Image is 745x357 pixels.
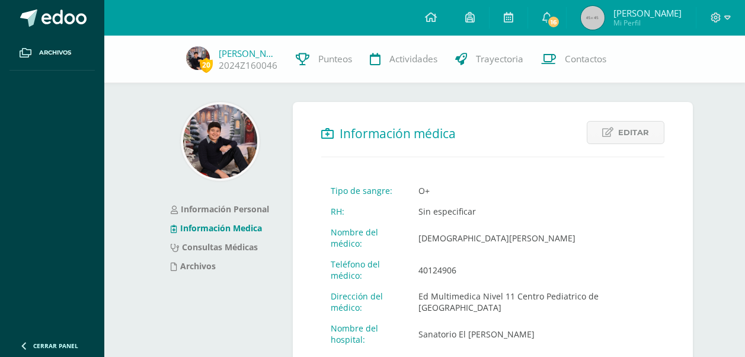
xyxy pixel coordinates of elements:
a: [PERSON_NAME] [219,47,278,59]
span: Mi Perfil [613,18,682,28]
img: 8379c10303f12aba80609a8563d667c0.png [186,46,210,70]
span: Punteos [318,53,352,65]
a: Trayectoria [446,36,532,83]
img: 21f4e8ed0ba714032a09df0f8867b02a.png [183,104,257,179]
a: Información Medica [171,222,262,234]
span: Contactos [565,53,606,65]
td: [DEMOGRAPHIC_DATA][PERSON_NAME] [409,222,664,254]
span: [PERSON_NAME] [613,7,682,19]
span: Actividades [389,53,437,65]
td: O+ [409,180,664,201]
a: Consultas Médicas [171,241,258,253]
td: Ed Multimedica Nivel 11 Centro Pediatrico de [GEOGRAPHIC_DATA] [409,286,664,318]
a: Archivos [9,36,95,71]
span: Información médica [340,125,456,142]
a: Archivos [171,260,216,272]
span: Cerrar panel [33,342,78,350]
img: 45x45 [581,6,605,30]
a: Información Personal [171,203,269,215]
a: Actividades [361,36,446,83]
td: Dirección del médico: [321,286,409,318]
td: Sanatorio El [PERSON_NAME] [409,318,664,350]
td: Nombre del médico: [321,222,409,254]
span: Editar [618,122,649,144]
td: RH: [321,201,409,222]
td: Sin especificar [409,201,664,222]
td: 40124906 [409,254,664,286]
a: Contactos [532,36,615,83]
span: Trayectoria [476,53,523,65]
span: 20 [200,58,213,72]
td: Tipo de sangre: [321,180,409,201]
a: 2024Z160046 [219,59,277,72]
span: Archivos [39,48,71,58]
td: Nombre del hospital: [321,318,409,350]
a: Punteos [287,36,361,83]
td: Teléfono del médico: [321,254,409,286]
span: 16 [547,15,560,28]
